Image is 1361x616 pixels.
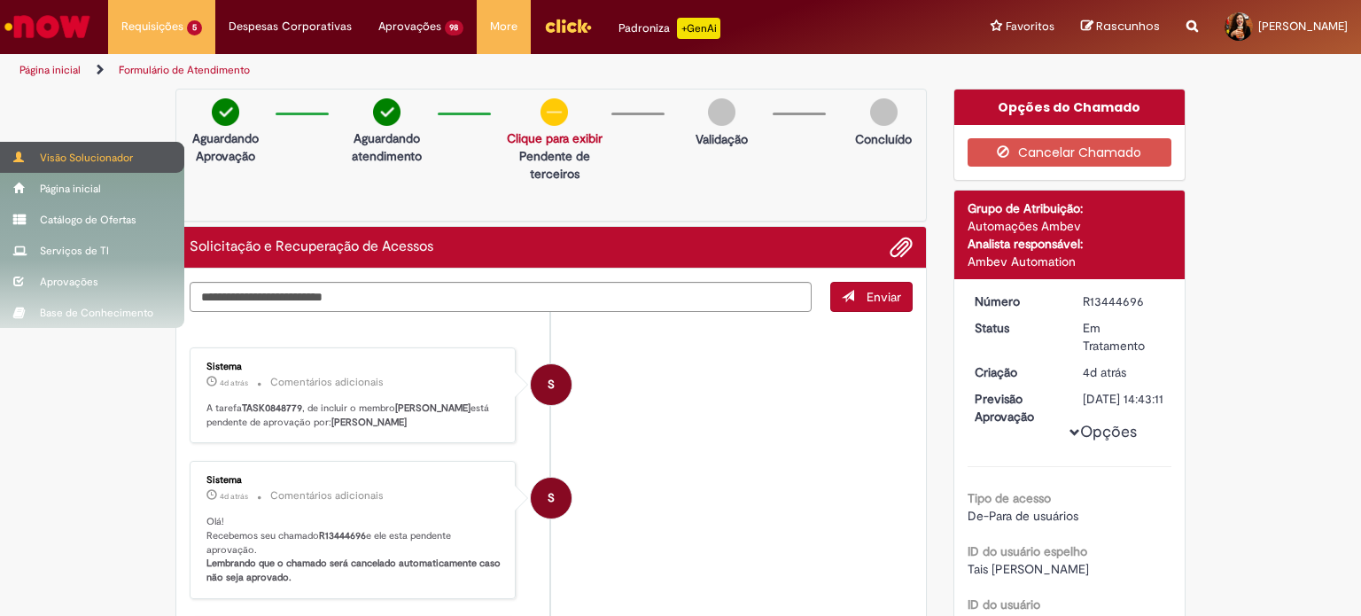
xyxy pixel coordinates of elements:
button: Enviar [830,282,913,312]
small: Comentários adicionais [270,488,384,503]
textarea: Digite sua mensagem aqui... [190,282,812,312]
a: Página inicial [19,63,81,77]
span: De-Para de usuários [968,508,1078,524]
a: Formulário de Atendimento [119,63,250,77]
b: [PERSON_NAME] [395,402,471,415]
time: 25/08/2025 14:43:21 [220,491,248,502]
div: Ambev Automation [968,253,1172,270]
time: 25/08/2025 14:43:11 [1083,364,1126,380]
p: A tarefa , de incluir o membro está pendente de aprovação por: [206,402,502,429]
div: R13444696 [1083,292,1165,310]
small: Comentários adicionais [270,375,384,390]
span: 98 [445,20,464,35]
img: img-circle-grey.png [870,98,898,126]
img: check-circle-green.png [373,98,401,126]
img: circle-minus.png [541,98,568,126]
p: Pendente de terceiros [507,147,603,183]
span: S [548,363,555,406]
button: Cancelar Chamado [968,138,1172,167]
b: R13444696 [319,529,366,542]
time: 25/08/2025 14:43:45 [220,378,248,388]
p: Olá! Recebemos seu chamado e ele esta pendente aprovação. [206,515,502,585]
p: Aguardando atendimento [345,129,428,165]
div: [DATE] 14:43:11 [1083,390,1165,408]
span: Aprovações [378,18,441,35]
span: Requisições [121,18,183,35]
div: Opções do Chamado [954,90,1186,125]
div: Em Tratamento [1083,319,1165,355]
p: Validação [696,130,748,148]
span: Favoritos [1006,18,1054,35]
span: Enviar [867,289,901,305]
p: Concluído [855,130,912,148]
p: Aguardando Aprovação [183,129,267,165]
span: Tais [PERSON_NAME] [968,561,1089,577]
span: Rascunhos [1096,18,1160,35]
img: ServiceNow [2,9,93,44]
button: Adicionar anexos [890,236,913,259]
div: 25/08/2025 14:43:11 [1083,363,1165,381]
dt: Número [961,292,1070,310]
b: ID do usuário [968,597,1040,612]
dt: Previsão Aprovação [961,390,1070,425]
span: Despesas Corporativas [229,18,352,35]
span: More [490,18,517,35]
a: Clique para exibir [507,130,603,146]
img: img-circle-grey.png [708,98,735,126]
span: 4d atrás [220,378,248,388]
dt: Criação [961,363,1070,381]
span: 4d atrás [1083,364,1126,380]
h2: Solicitação e Recuperação de Acessos Histórico de tíquete [190,239,433,255]
div: Analista responsável: [968,235,1172,253]
b: Tipo de acesso [968,490,1051,506]
b: [PERSON_NAME] [331,416,407,429]
span: 4d atrás [220,491,248,502]
b: TASK0848779 [242,402,302,415]
a: Rascunhos [1081,19,1160,35]
b: Lembrando que o chamado será cancelado automaticamente caso não seja aprovado. [206,557,503,584]
img: click_logo_yellow_360x200.png [544,12,592,39]
b: ID do usuário espelho [968,543,1087,559]
div: Grupo de Atribuição: [968,199,1172,217]
div: System [531,364,572,405]
dt: Status [961,319,1070,337]
span: 5 [187,20,202,35]
div: System [531,478,572,519]
img: check-circle-green.png [212,98,239,126]
div: Sistema [206,475,502,486]
div: Sistema [206,362,502,372]
span: S [548,477,555,519]
span: [PERSON_NAME] [1258,19,1348,34]
ul: Trilhas de página [13,54,894,87]
div: Automações Ambev [968,217,1172,235]
div: Padroniza [618,18,720,39]
p: +GenAi [677,18,720,39]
